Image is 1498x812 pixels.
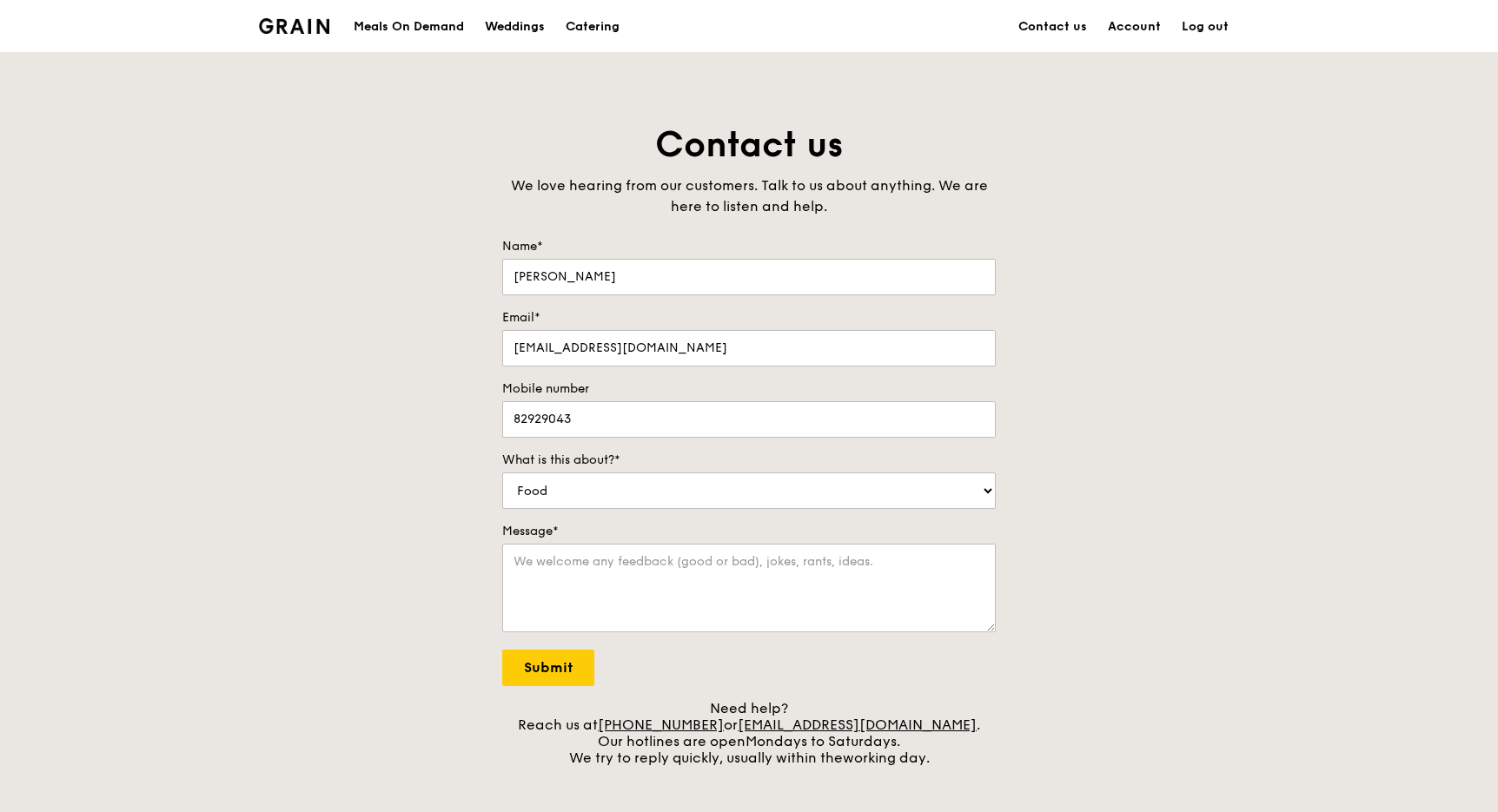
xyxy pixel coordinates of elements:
div: Catering [566,1,620,53]
label: Name* [502,238,996,255]
label: Message* [502,523,996,540]
a: [PHONE_NUMBER] [598,716,724,733]
a: Log out [1171,1,1239,53]
a: Catering [555,1,630,53]
label: Mobile number [502,380,996,398]
label: Email* [502,309,996,327]
div: We love hearing from our customers. Talk to us about anything. We are here to listen and help. [502,175,996,217]
span: working day. [843,749,930,766]
span: Mondays to Saturdays. [746,733,900,749]
input: Submit [502,650,594,686]
img: Grain [259,18,329,34]
div: Meals On Demand [354,1,464,53]
div: Need help? Reach us at or . Our hotlines are open We try to reply quickly, usually within the [502,700,996,766]
h1: Contact us [502,122,996,168]
div: Weddings [485,1,545,53]
a: Weddings [474,1,555,53]
a: [EMAIL_ADDRESS][DOMAIN_NAME] [738,716,977,733]
a: Contact us [1008,1,1097,53]
a: Account [1097,1,1171,53]
label: What is this about?* [502,452,996,469]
